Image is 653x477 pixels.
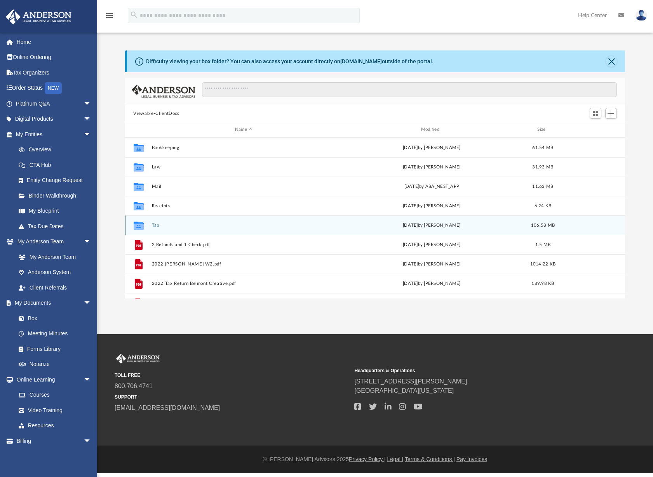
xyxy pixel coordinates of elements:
[84,234,99,250] span: arrow_drop_down
[5,80,103,96] a: Order StatusNEW
[11,203,99,219] a: My Blueprint
[340,222,524,229] div: [DATE] by [PERSON_NAME]
[84,127,99,142] span: arrow_drop_down
[405,456,455,462] a: Terms & Conditions |
[530,262,555,266] span: 1014.22 KB
[387,456,404,462] a: Legal |
[11,142,103,158] a: Overview
[11,173,103,188] a: Entity Change Request
[11,341,95,357] a: Forms Library
[636,10,647,21] img: User Pic
[151,126,336,133] div: Name
[340,58,382,64] a: [DOMAIN_NAME]
[531,223,554,227] span: 106.58 MB
[535,242,550,246] span: 1.5 MB
[45,82,62,94] div: NEW
[130,10,138,19] i: search
[340,163,524,170] div: [DATE] by [PERSON_NAME]
[5,449,103,464] a: Events Calendar
[151,184,336,189] button: Mail
[3,9,74,24] img: Anderson Advisors Platinum Portal
[340,144,524,151] div: [DATE] by [PERSON_NAME]
[11,280,99,295] a: Client Referrals
[5,34,103,50] a: Home
[532,165,553,169] span: 31.93 MB
[151,242,336,247] button: 2 Refunds and 1 Check.pdf
[115,372,349,379] small: TOLL FREE
[115,383,153,389] a: 800.706.4741
[349,456,386,462] a: Privacy Policy |
[115,404,220,411] a: [EMAIL_ADDRESS][DOMAIN_NAME]
[11,157,103,173] a: CTA Hub
[532,184,553,188] span: 11.63 MB
[354,367,589,374] small: Headquarters & Operations
[11,326,99,342] a: Meeting Minutes
[340,260,524,267] div: [DATE] by [PERSON_NAME]
[5,295,99,311] a: My Documentsarrow_drop_down
[11,310,95,326] a: Box
[562,126,616,133] div: id
[340,280,524,287] div: [DATE] by [PERSON_NAME]
[5,433,103,449] a: Billingarrow_drop_down
[11,265,99,280] a: Anderson System
[151,165,336,170] button: Law
[151,281,336,286] button: 2022 Tax Return Belmont Creative.pdf
[151,223,336,228] button: Tax
[105,15,114,20] a: menu
[5,50,103,65] a: Online Ordering
[105,11,114,20] i: menu
[11,418,99,434] a: Resources
[128,126,148,133] div: id
[115,394,349,401] small: SUPPORT
[590,108,601,119] button: Switch to Grid View
[11,402,95,418] a: Video Training
[5,372,99,387] a: Online Learningarrow_drop_down
[11,188,103,203] a: Binder Walkthrough
[84,295,99,311] span: arrow_drop_down
[11,249,95,265] a: My Anderson Team
[340,183,524,190] div: [DATE] by ABA_NEST_APP
[531,281,554,285] span: 189.98 KB
[84,433,99,449] span: arrow_drop_down
[84,111,99,127] span: arrow_drop_down
[84,372,99,388] span: arrow_drop_down
[354,378,467,385] a: [STREET_ADDRESS][PERSON_NAME]
[11,387,99,403] a: Courses
[532,145,553,149] span: 61.54 MB
[5,96,103,111] a: Platinum Q&Aarrow_drop_down
[340,241,524,248] div: [DATE] by [PERSON_NAME]
[606,56,617,67] button: Close
[339,126,524,133] div: Modified
[354,387,454,394] a: [GEOGRAPHIC_DATA][US_STATE]
[340,202,524,209] div: [DATE] by [PERSON_NAME]
[5,127,103,142] a: My Entitiesarrow_drop_down
[11,219,103,234] a: Tax Due Dates
[151,262,336,267] button: 2022 [PERSON_NAME] W2.pdf
[115,354,161,364] img: Anderson Advisors Platinum Portal
[11,357,99,372] a: Notarize
[5,234,99,250] a: My Anderson Teamarrow_drop_down
[456,456,487,462] a: Pay Invoices
[534,203,551,208] span: 6.24 KB
[146,57,434,66] div: Difficulty viewing your box folder? You can also access your account directly on outside of the p...
[5,65,103,80] a: Tax Organizers
[133,110,179,117] button: Viewable-ClientDocs
[151,145,336,150] button: Bookkeeping
[97,455,653,463] div: © [PERSON_NAME] Advisors 2025
[202,82,616,97] input: Search files and folders
[605,108,617,119] button: Add
[125,138,625,298] div: grid
[527,126,558,133] div: Size
[84,96,99,112] span: arrow_drop_down
[151,203,336,208] button: Receipts
[5,111,103,127] a: Digital Productsarrow_drop_down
